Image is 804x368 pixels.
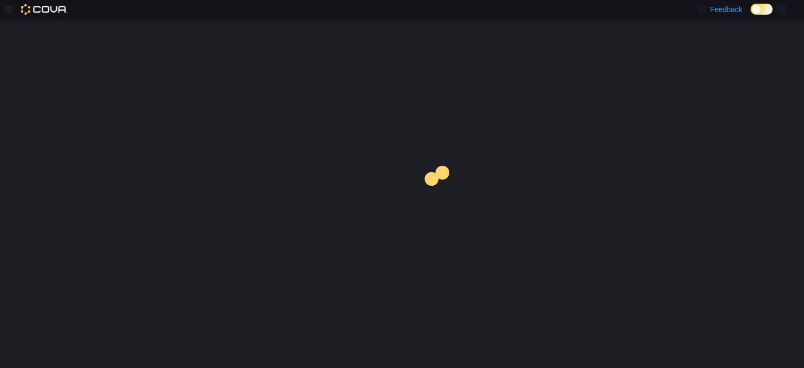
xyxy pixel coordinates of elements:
input: Dark Mode [751,4,773,15]
img: Cova [21,4,68,15]
img: cova-loader [402,158,481,237]
span: Feedback [710,4,742,15]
